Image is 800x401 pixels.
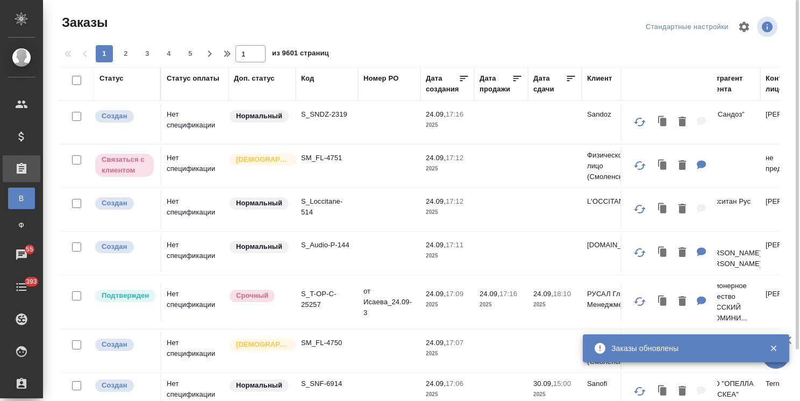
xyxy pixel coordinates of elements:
p: 17:16 [499,290,517,298]
p: [DOMAIN_NAME] [587,240,639,250]
p: [DEMOGRAPHIC_DATA] [236,339,290,350]
a: 55 [3,241,40,268]
p: Создан [102,111,127,121]
div: Выставляется автоматически для первых 3 заказов нового контактного лица. Особое внимание [228,153,290,167]
p: Sandoz [587,109,639,120]
p: 17:16 [446,110,463,118]
button: Удалить [673,198,691,220]
span: 5 [182,48,199,59]
p: 24.09, [426,197,446,205]
div: Выставляет КМ после уточнения всех необходимых деталей и получения согласия клиента на запуск. С ... [94,289,155,303]
p: АО “Сандоз” [703,109,755,120]
p: Акционерное общество «РУССКИЙ АЛЮМИНИ... [703,281,755,324]
button: Удалить [673,111,691,133]
button: Клонировать [653,242,673,264]
button: Закрыть [762,343,784,353]
div: Клиент [587,73,612,84]
p: 17:11 [446,241,463,249]
span: из 9601 страниц [272,47,329,62]
span: Ф [13,220,30,231]
p: 17:12 [446,154,463,162]
button: Обновить [627,153,653,178]
div: Доп. статус [234,73,275,84]
td: Нет спецификации [161,191,228,228]
span: 2 [117,48,134,59]
p: 24.09, [480,290,499,298]
button: Обновить [627,109,653,135]
p: S_SNF-6914 [301,378,353,389]
p: [DEMOGRAPHIC_DATA] [236,154,290,165]
p: ИП [PERSON_NAME] [PERSON_NAME] [703,237,755,269]
td: Нет спецификации [161,234,228,272]
div: Код [301,73,314,84]
p: 15:00 [553,379,571,388]
p: 2025 [426,120,469,131]
p: 2025 [426,207,469,218]
button: Удалить [673,242,691,264]
p: 17:09 [446,290,463,298]
p: - [703,153,755,163]
td: Нет спецификации [161,332,228,370]
p: 24.09, [426,290,446,298]
p: Физическое лицо (Смоленская) [587,150,639,182]
span: 4 [160,48,177,59]
p: 24.09, [426,241,446,249]
p: 18:10 [553,290,571,298]
div: Выставляется автоматически при создании заказа [94,196,155,211]
td: Нет спецификации [161,283,228,321]
p: S_Audio-P-144 [301,240,353,250]
p: S_Loccitane-514 [301,196,353,218]
button: Удалить [673,291,691,313]
p: Срочный [236,290,268,301]
p: 2025 [426,348,469,359]
p: 24.09, [533,290,553,298]
div: Дата сдачи [533,73,566,95]
div: Заказы обновлены [611,343,753,354]
div: Выставляется автоматически при создании заказа [94,240,155,254]
p: 24.09, [426,379,446,388]
p: 2025 [533,299,576,310]
button: Клонировать [653,155,673,177]
div: Выставляется автоматически при создании заказа [94,338,155,352]
p: Создан [102,339,127,350]
div: Номер PO [363,73,398,84]
span: В [13,193,30,204]
p: 17:06 [446,379,463,388]
p: Нормальный [236,111,282,121]
div: Статус оплаты [167,73,219,84]
p: S_SNDZ-2319 [301,109,353,120]
p: Нормальный [236,198,282,209]
td: Нет спецификации [161,147,228,185]
p: 24.09, [426,154,446,162]
p: Создан [102,198,127,209]
td: от Исаева_24.09-3 [358,281,420,324]
p: Связаться с клиентом [102,154,147,176]
p: 30.09, [533,379,553,388]
button: Клонировать [653,111,673,133]
div: Дата создания [426,73,459,95]
button: 3 [139,45,156,62]
div: Выставляется автоматически при создании заказа [94,378,155,393]
button: Обновить [627,289,653,314]
a: Ф [8,214,35,236]
p: 17:07 [446,339,463,347]
button: Удалить [673,155,691,177]
p: Подтвержден [102,290,149,301]
p: L'OCCITANE [587,196,639,207]
div: split button [643,19,731,35]
button: 2 [117,45,134,62]
p: S_T-OP-C-25257 [301,289,353,310]
p: SM_FL-4750 [301,338,353,348]
p: 2025 [480,299,523,310]
button: Обновить [627,240,653,266]
div: Выставляется автоматически, если на указанный объем услуг необходимо больше времени в стандартном... [228,289,290,303]
button: Клонировать [653,198,673,220]
div: Статус по умолчанию для стандартных заказов [228,378,290,393]
div: Контрагент клиента [703,73,755,95]
p: 17:12 [446,197,463,205]
button: Для КМ: от КВ: доверенность для Турции на покупку машины, покупатель гр. Турции [691,155,712,177]
td: Нет спецификации [161,104,228,141]
div: Статус [99,73,124,84]
div: Выставляется автоматически для первых 3 заказов нового контактного лица. Особое внимание [228,338,290,352]
p: РУСАЛ Глобал Менеджмент [587,289,639,310]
